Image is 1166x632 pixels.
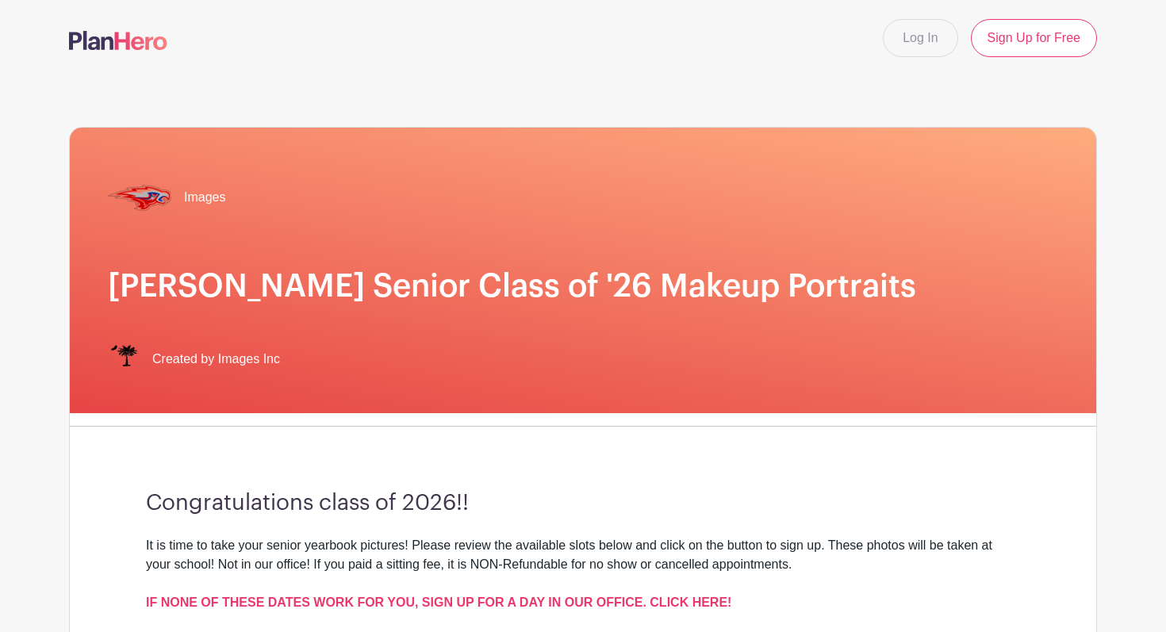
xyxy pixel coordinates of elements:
img: logo-507f7623f17ff9eddc593b1ce0a138ce2505c220e1c5a4e2b4648c50719b7d32.svg [69,31,167,50]
h3: Congratulations class of 2026!! [146,490,1020,517]
a: Log In [883,19,957,57]
img: hammond%20transp.%20(1).png [108,166,171,229]
h1: [PERSON_NAME] Senior Class of '26 Makeup Portraits [108,267,1058,305]
span: Images [184,188,225,207]
div: It is time to take your senior yearbook pictures! Please review the available slots below and cli... [146,536,1020,593]
span: Created by Images Inc [152,350,280,369]
img: IMAGES%20logo%20transparenT%20PNG%20s.png [108,343,140,375]
a: IF NONE OF THESE DATES WORK FOR YOU, SIGN UP FOR A DAY IN OUR OFFICE. CLICK HERE! [146,596,731,609]
a: Sign Up for Free [971,19,1097,57]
